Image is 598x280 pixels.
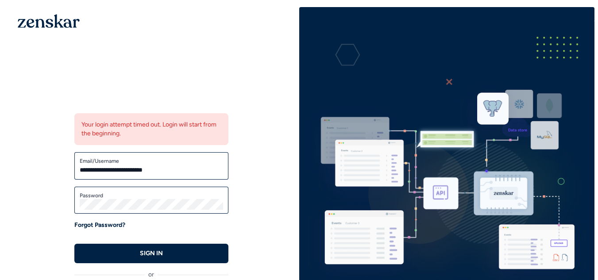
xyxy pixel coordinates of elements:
[74,113,228,145] div: Your login attempt timed out. Login will start from the beginning.
[140,249,163,258] p: SIGN IN
[18,14,80,28] img: 1OGAJ2xQqyY4LXKgY66KYq0eOWRCkrZdAb3gUhuVAqdWPZE9SRJmCz+oDMSn4zDLXe31Ii730ItAGKgCKgCCgCikA4Av8PJUP...
[80,192,223,199] label: Password
[80,157,223,165] label: Email/Username
[74,221,125,230] a: Forgot Password?
[74,244,228,263] button: SIGN IN
[74,263,228,279] div: or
